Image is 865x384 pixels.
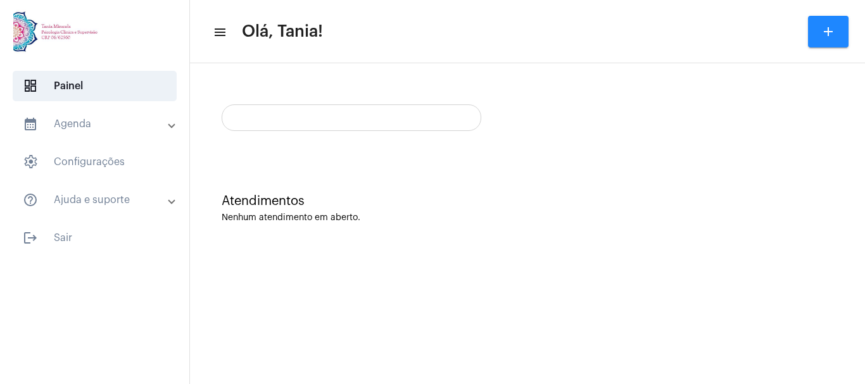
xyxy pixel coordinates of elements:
div: Atendimentos [222,194,833,208]
div: Nenhum atendimento em aberto. [222,213,833,223]
span: Olá, Tania! [242,22,323,42]
mat-icon: sidenav icon [23,230,38,245]
span: sidenav icon [23,154,38,170]
mat-icon: sidenav icon [23,192,38,207]
mat-expansion-panel-header: sidenav iconAjuda e suporte [8,185,189,215]
span: sidenav icon [23,78,38,94]
span: Configurações [13,147,177,177]
mat-icon: add [821,24,836,39]
mat-expansion-panel-header: sidenav iconAgenda [8,109,189,139]
mat-icon: sidenav icon [213,25,225,40]
span: Painel [13,71,177,101]
mat-icon: sidenav icon [23,116,38,132]
mat-panel-title: Agenda [23,116,169,132]
span: Sair [13,223,177,253]
mat-panel-title: Ajuda e suporte [23,192,169,207]
img: 82f91219-cc54-a9e9-c892-318f5ec67ab1.jpg [10,6,104,57]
